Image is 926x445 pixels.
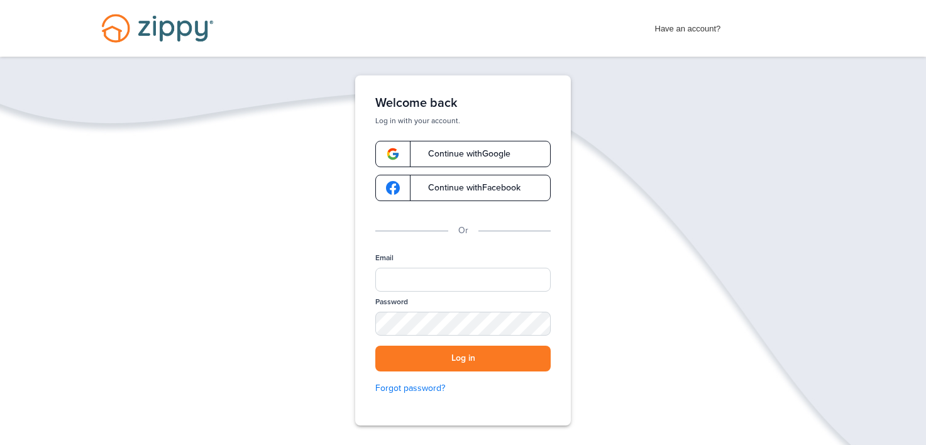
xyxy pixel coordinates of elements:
[375,346,551,371] button: Log in
[416,184,521,192] span: Continue with Facebook
[375,175,551,201] a: google-logoContinue withFacebook
[375,96,551,111] h1: Welcome back
[375,116,551,126] p: Log in with your account.
[375,268,551,292] input: Email
[416,150,510,158] span: Continue with Google
[375,382,551,395] a: Forgot password?
[375,141,551,167] a: google-logoContinue withGoogle
[655,16,721,36] span: Have an account?
[375,297,408,307] label: Password
[386,147,400,161] img: google-logo
[375,253,394,263] label: Email
[458,224,468,238] p: Or
[375,312,551,336] input: Password
[386,181,400,195] img: google-logo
